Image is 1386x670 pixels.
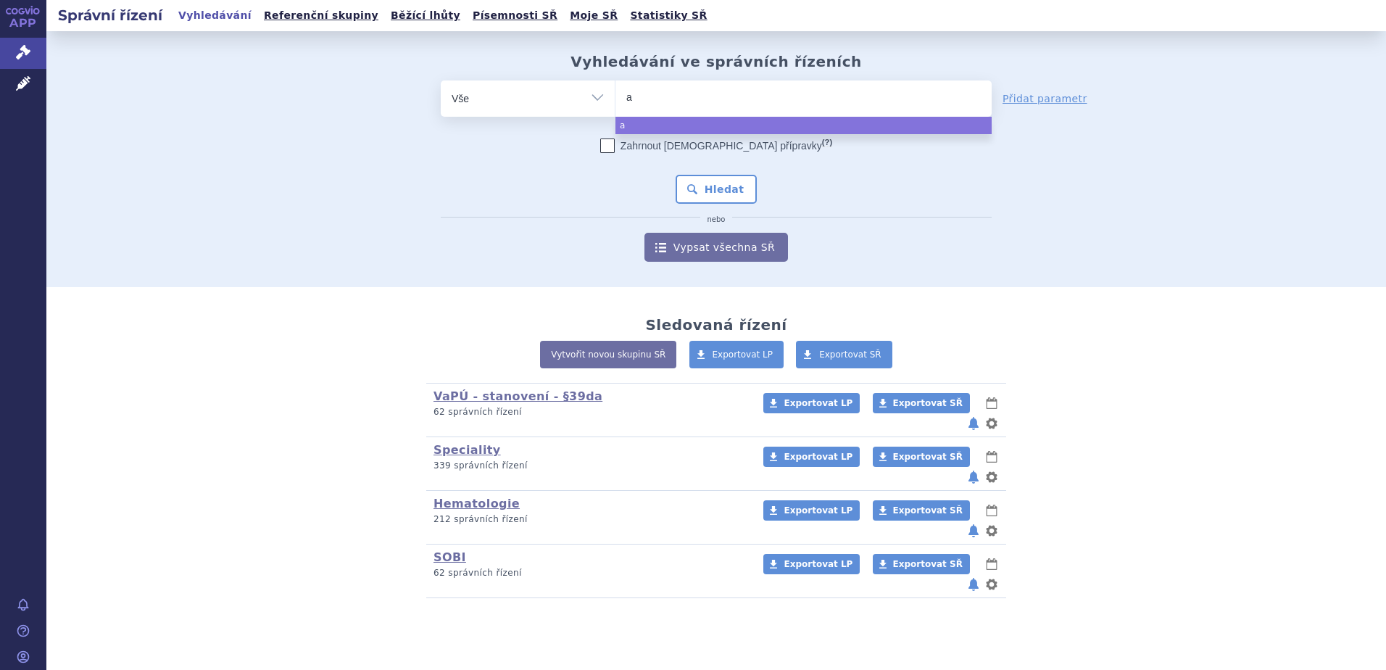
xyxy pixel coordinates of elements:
button: Hledat [676,175,758,204]
p: 62 správních řízení [433,567,744,579]
a: Písemnosti SŘ [468,6,562,25]
span: Exportovat LP [784,398,852,408]
label: Zahrnout [DEMOGRAPHIC_DATA] přípravky [600,138,832,153]
button: notifikace [966,522,981,539]
h2: Správní řízení [46,5,174,25]
span: Exportovat LP [784,505,852,516]
a: Exportovat SŘ [873,393,970,413]
a: VaPÚ - stanovení - §39da [433,389,602,403]
button: nastavení [984,522,999,539]
button: notifikace [966,415,981,432]
span: Exportovat LP [713,350,773,360]
button: nastavení [984,468,999,486]
a: Exportovat LP [689,341,784,368]
a: Exportovat SŘ [796,341,892,368]
a: Exportovat LP [763,554,860,574]
a: Vyhledávání [174,6,256,25]
a: Exportovat LP [763,500,860,521]
a: Exportovat SŘ [873,554,970,574]
a: Exportovat LP [763,447,860,467]
a: Přidat parametr [1003,91,1087,106]
a: Exportovat SŘ [873,447,970,467]
button: lhůty [984,448,999,466]
a: Referenční skupiny [260,6,383,25]
span: Exportovat LP [784,452,852,462]
button: notifikace [966,468,981,486]
h2: Sledovaná řízení [645,316,787,334]
button: lhůty [984,502,999,519]
span: Exportovat SŘ [893,398,963,408]
span: Exportovat SŘ [893,505,963,516]
a: Vytvořit novou skupinu SŘ [540,341,676,368]
li: a [615,117,992,134]
i: nebo [700,215,733,224]
button: lhůty [984,555,999,573]
button: nastavení [984,415,999,432]
abbr: (?) [822,138,832,147]
span: Exportovat SŘ [819,350,881,360]
button: lhůty [984,394,999,412]
a: Speciality [433,443,501,457]
button: nastavení [984,576,999,593]
p: 339 správních řízení [433,460,744,472]
h2: Vyhledávání ve správních řízeních [570,53,862,70]
p: 212 správních řízení [433,513,744,526]
span: Exportovat SŘ [893,452,963,462]
button: notifikace [966,576,981,593]
a: SOBI [433,550,466,564]
a: Moje SŘ [565,6,622,25]
a: Běžící lhůty [386,6,465,25]
span: Exportovat LP [784,559,852,569]
a: Hematologie [433,497,520,510]
a: Exportovat SŘ [873,500,970,521]
a: Exportovat LP [763,393,860,413]
a: Statistiky SŘ [626,6,711,25]
a: Vypsat všechna SŘ [644,233,788,262]
p: 62 správních řízení [433,406,744,418]
span: Exportovat SŘ [893,559,963,569]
